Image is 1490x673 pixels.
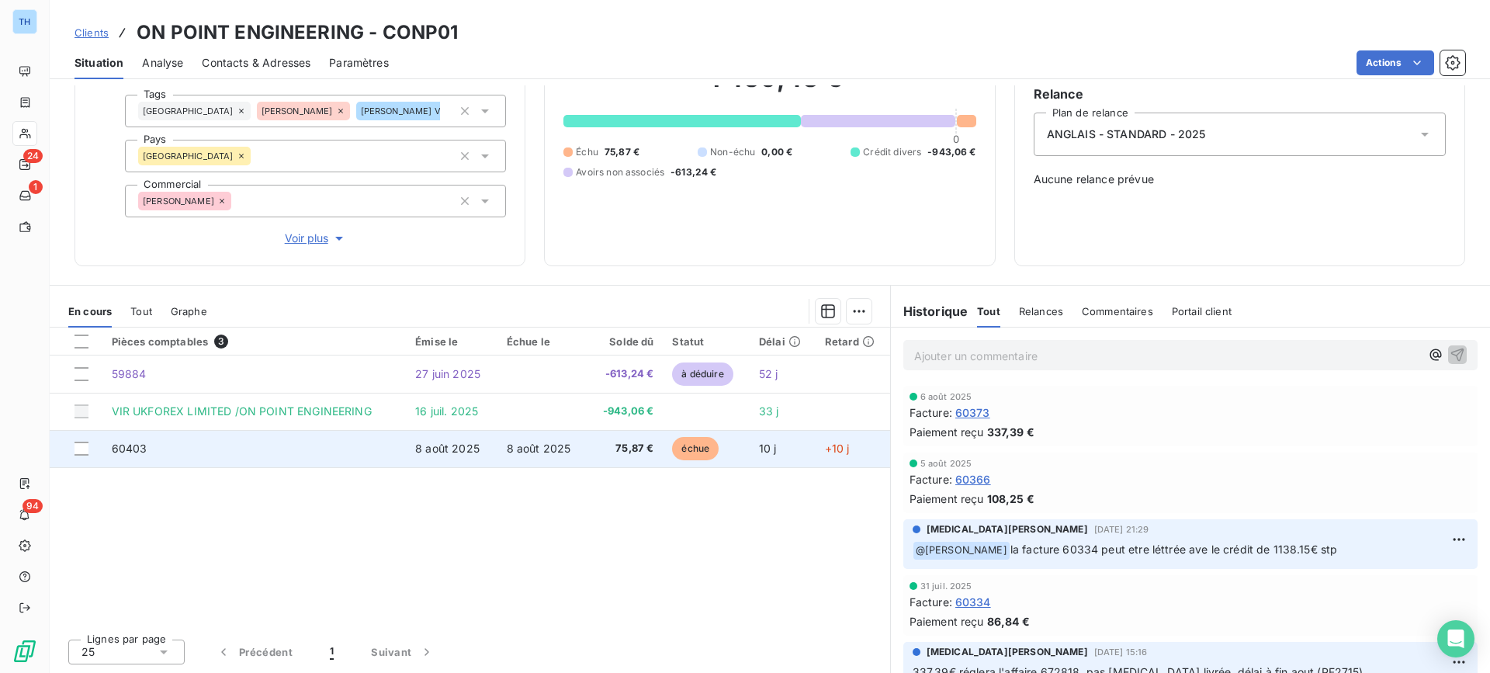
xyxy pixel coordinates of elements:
[197,636,311,668] button: Précédent
[142,55,183,71] span: Analyse
[202,55,310,71] span: Contacts & Adresses
[311,636,352,668] button: 1
[81,644,95,660] span: 25
[29,180,43,194] span: 1
[415,335,488,348] div: Émise le
[761,145,792,159] span: 0,00 €
[759,442,777,455] span: 10 j
[68,305,112,317] span: En cours
[672,437,719,460] span: échue
[1082,305,1153,317] span: Commentaires
[910,491,984,507] span: Paiement reçu
[1357,50,1434,75] button: Actions
[143,196,214,206] span: [PERSON_NAME]
[825,442,850,455] span: +10 j
[920,581,972,591] span: 31 juil. 2025
[563,63,975,109] h2: -1 480,43 €
[576,145,598,159] span: Échu
[1034,85,1446,103] h6: Relance
[1094,525,1149,534] span: [DATE] 21:29
[1019,305,1063,317] span: Relances
[285,231,347,246] span: Voir plus
[23,149,43,163] span: 24
[597,366,653,382] span: -613,24 €
[507,442,571,455] span: 8 août 2025
[1437,620,1474,657] div: Open Intercom Messenger
[12,9,37,34] div: TH
[955,471,991,487] span: 60366
[112,442,147,455] span: 60403
[112,404,372,418] span: VIR UKFOREX LIMITED /ON POINT ENGINEERING
[927,645,1088,659] span: [MEDICAL_DATA][PERSON_NAME]
[597,335,653,348] div: Solde dû
[759,367,778,380] span: 52 j
[329,55,389,71] span: Paramètres
[415,367,480,380] span: 27 juin 2025
[415,442,480,455] span: 8 août 2025
[12,152,36,177] a: 24
[863,145,921,159] span: Crédit divers
[330,644,334,660] span: 1
[137,19,458,47] h3: ON POINT ENGINEERING - CONP01
[913,542,1010,560] span: @ [PERSON_NAME]
[955,594,991,610] span: 60334
[262,106,333,116] span: [PERSON_NAME]
[130,305,152,317] span: Tout
[927,522,1088,536] span: [MEDICAL_DATA][PERSON_NAME]
[1010,543,1338,556] span: la facture 60334 peut etre léttrée ave le crédit de 1138.15€ stp
[597,404,653,419] span: -943,06 €
[74,25,109,40] a: Clients
[605,145,639,159] span: 75,87 €
[1034,172,1446,187] span: Aucune relance prévue
[143,151,234,161] span: [GEOGRAPHIC_DATA]
[891,302,968,321] h6: Historique
[672,335,740,348] div: Statut
[251,149,263,163] input: Ajouter une valeur
[910,471,952,487] span: Facture :
[987,424,1034,440] span: 337,39 €
[672,363,733,386] span: à déduire
[987,613,1030,630] span: 86,84 €
[927,145,975,159] span: -943,06 €
[1047,127,1206,142] span: ANGLAIS - STANDARD - 2025
[231,194,244,208] input: Ajouter une valeur
[955,404,990,421] span: 60373
[920,459,972,468] span: 5 août 2025
[825,335,881,348] div: Retard
[953,133,959,145] span: 0
[910,613,984,630] span: Paiement reçu
[597,441,653,456] span: 75,87 €
[910,424,984,440] span: Paiement reçu
[759,335,806,348] div: Délai
[112,335,397,349] div: Pièces comptables
[987,491,1034,507] span: 108,25 €
[576,165,664,179] span: Avoirs non associés
[23,499,43,513] span: 94
[507,335,578,348] div: Échue le
[214,335,228,349] span: 3
[910,404,952,421] span: Facture :
[143,106,234,116] span: [GEOGRAPHIC_DATA]
[112,367,147,380] span: 59884
[125,230,506,247] button: Voir plus
[759,404,779,418] span: 33 j
[1094,647,1148,657] span: [DATE] 15:16
[74,55,123,71] span: Situation
[710,145,755,159] span: Non-échu
[920,392,972,401] span: 6 août 2025
[440,104,452,118] input: Ajouter une valeur
[415,404,478,418] span: 16 juil. 2025
[12,639,37,664] img: Logo LeanPay
[910,594,952,610] span: Facture :
[977,305,1000,317] span: Tout
[352,636,453,668] button: Suivant
[1172,305,1232,317] span: Portail client
[670,165,716,179] span: -613,24 €
[12,183,36,208] a: 1
[171,305,207,317] span: Graphe
[74,26,109,39] span: Clients
[361,106,453,116] span: [PERSON_NAME] VDB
